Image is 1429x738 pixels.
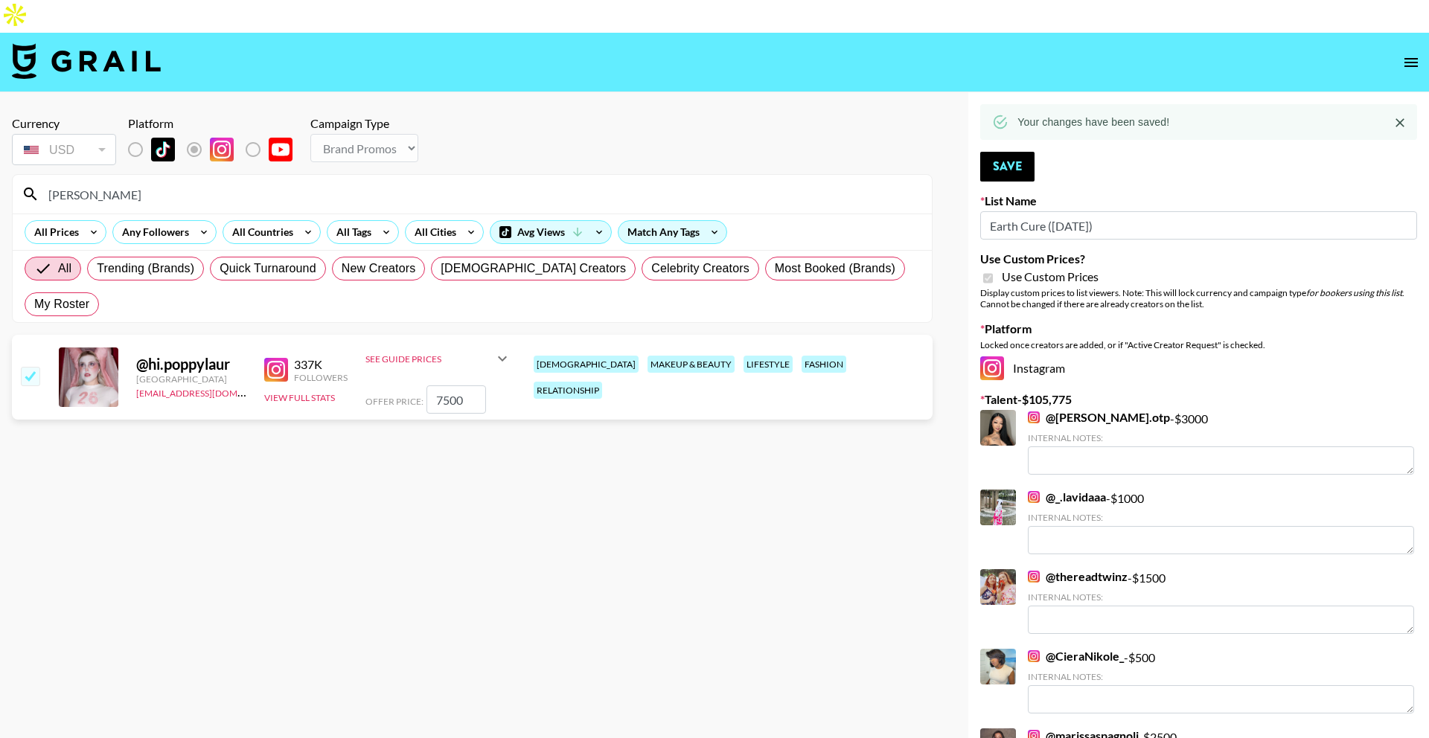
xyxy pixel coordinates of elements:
div: USD [15,137,113,163]
a: @_.lavidaaa [1028,490,1106,504]
span: All [58,260,71,277]
input: 7,500 [426,385,486,414]
button: Save [980,152,1035,182]
span: New Creators [342,260,416,277]
div: Match Any Tags [618,221,726,243]
div: Internal Notes: [1028,512,1414,523]
div: Instagram [980,356,1417,380]
div: Any Followers [113,221,192,243]
em: for bookers using this list [1306,287,1402,298]
div: Currency [12,116,116,131]
div: @ hi.poppylaur [136,355,246,373]
div: Internal Notes: [1028,432,1414,443]
img: Instagram [1028,650,1040,662]
button: View Full Stats [264,392,335,403]
div: Locked once creators are added, or if "Active Creator Request" is checked. [980,339,1417,350]
span: Use Custom Prices [1002,269,1099,284]
div: Internal Notes: [1028,591,1414,603]
a: [EMAIL_ADDRESS][DOMAIN_NAME] [136,385,286,399]
div: Followers [294,372,348,383]
label: Use Custom Prices? [980,251,1417,266]
div: All Tags [327,221,374,243]
div: See Guide Prices [365,341,511,376]
span: Celebrity Creators [651,260,749,277]
img: Instagram [1028,571,1040,583]
button: Close [1389,112,1411,134]
img: Instagram [210,138,234,161]
div: Currency is locked to USD [12,131,116,168]
div: [GEOGRAPHIC_DATA] [136,373,246,385]
a: @thereadtwinz [1028,569,1128,584]
img: TikTok [151,138,175,161]
input: Search by User Name [39,182,923,206]
div: [DEMOGRAPHIC_DATA] [534,356,639,373]
span: Trending (Brands) [97,260,194,277]
span: My Roster [34,295,89,313]
div: All Countries [223,221,296,243]
img: Grail Talent [12,43,161,79]
div: relationship [534,382,602,399]
div: All Prices [25,221,82,243]
span: Most Booked (Brands) [775,260,895,277]
a: @CieraNikole_ [1028,649,1124,664]
div: - $ 3000 [1028,410,1414,475]
img: Instagram [1028,491,1040,503]
img: Instagram [1028,411,1040,423]
img: YouTube [269,138,292,161]
div: fashion [802,356,846,373]
div: All Cities [406,221,459,243]
label: Talent - $ 105,775 [980,392,1417,407]
label: Platform [980,321,1417,336]
div: - $ 1500 [1028,569,1414,634]
div: Avg Views [490,221,611,243]
span: Quick Turnaround [220,260,316,277]
div: lifestyle [744,356,793,373]
div: List locked to Instagram. [128,134,304,165]
div: Campaign Type [310,116,418,131]
div: Display custom prices to list viewers. Note: This will lock currency and campaign type . Cannot b... [980,287,1417,309]
div: - $ 500 [1028,649,1414,713]
div: - $ 1000 [1028,490,1414,554]
div: Internal Notes: [1028,671,1414,682]
div: makeup & beauty [648,356,735,373]
div: 337K [294,357,348,372]
div: Platform [128,116,304,131]
img: Instagram [980,356,1004,380]
span: [DEMOGRAPHIC_DATA] Creators [441,260,626,277]
img: Instagram [264,358,288,382]
button: open drawer [1396,48,1426,77]
div: Your changes have been saved! [1017,109,1169,135]
span: Offer Price: [365,396,423,407]
a: @[PERSON_NAME].otp [1028,410,1170,425]
label: List Name [980,193,1417,208]
div: See Guide Prices [365,353,493,365]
